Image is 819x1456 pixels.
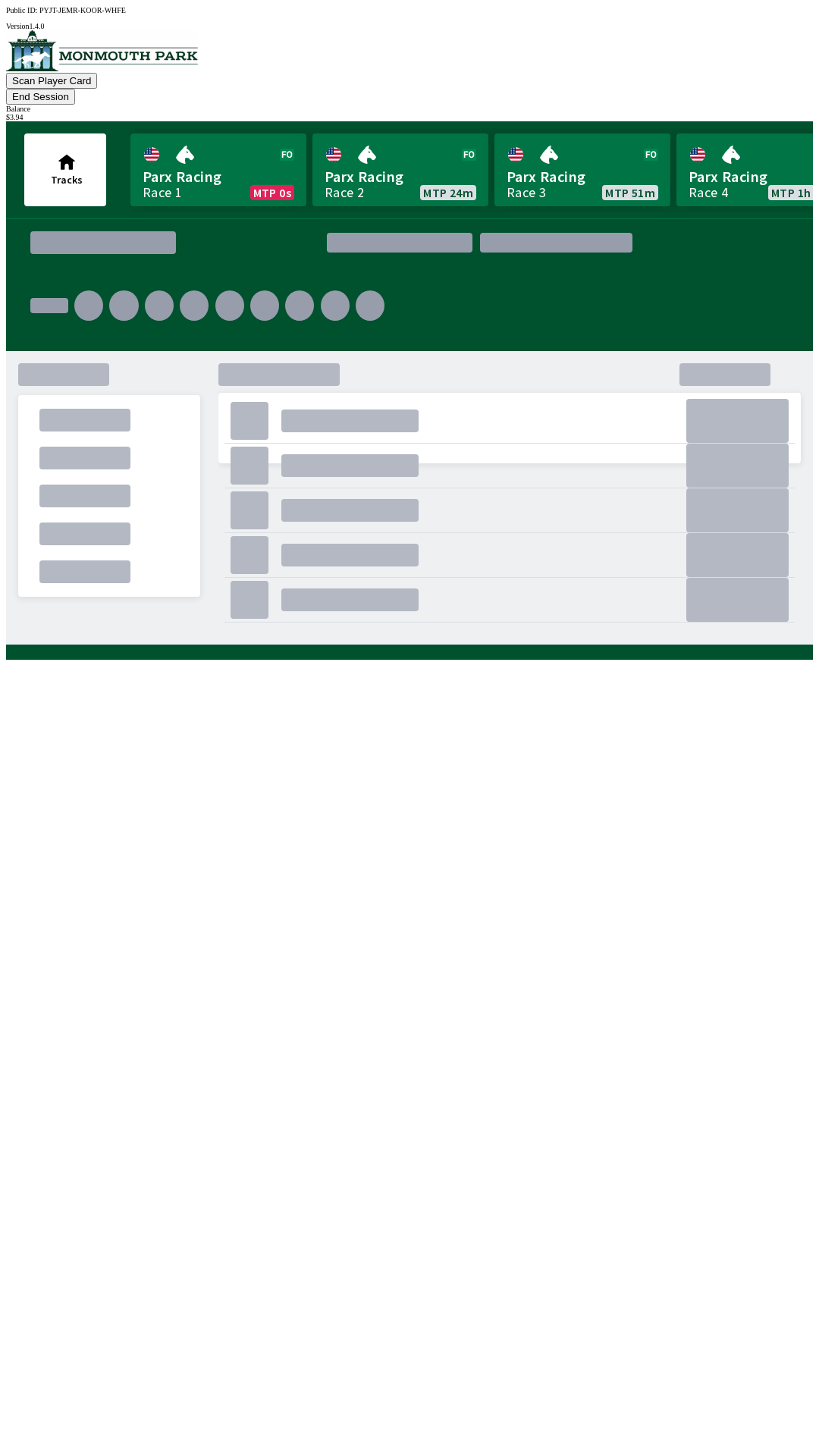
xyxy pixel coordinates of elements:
[39,6,126,14] span: PYJT-JEMR-KOOR-WHFE
[356,290,384,321] div: .
[686,488,789,532] div: .
[285,290,314,321] div: .
[250,290,279,321] div: .
[686,578,789,622] div: .
[6,22,813,30] div: Version 1.4.0
[39,560,130,583] div: .
[325,187,364,199] div: Race 2
[312,133,488,206] a: Parx RacingRace 2MTP 24m
[39,447,130,469] div: .
[391,284,789,360] div: .
[281,409,418,432] div: .
[231,581,268,619] div: .
[109,290,138,321] div: .
[231,447,268,485] div: .
[24,133,106,206] button: Tracks
[605,187,655,199] span: MTP 51m
[281,454,418,477] div: .
[253,187,291,199] span: MTP 0s
[51,173,83,187] span: Tracks
[6,113,813,121] div: $ 3.94
[74,290,103,321] div: .
[281,544,418,566] div: .
[281,499,418,522] div: .
[231,491,268,529] div: .
[6,105,813,113] div: Balance
[281,588,418,611] div: .
[30,298,68,313] div: .
[686,399,789,443] div: .
[507,167,658,187] span: Parx Racing
[494,133,670,206] a: Parx RacingRace 3MTP 51m
[130,133,306,206] a: Parx RacingRace 1MTP 0s
[689,187,728,199] div: Race 4
[686,533,789,577] div: .
[640,237,789,249] div: .
[507,187,546,199] div: Race 3
[143,167,294,187] span: Parx Racing
[325,167,476,187] span: Parx Racing
[423,187,473,199] span: MTP 24m
[6,89,75,105] button: End Session
[6,73,97,89] button: Scan Player Card
[6,6,813,14] div: Public ID:
[686,444,789,488] div: .
[180,290,209,321] div: .
[39,409,130,431] div: .
[321,290,350,321] div: .
[39,522,130,545] div: .
[231,402,268,440] div: .
[143,187,182,199] div: Race 1
[145,290,174,321] div: .
[231,536,268,574] div: .
[39,485,130,507] div: .
[6,30,198,71] img: venue logo
[215,290,244,321] div: .
[218,479,801,645] div: .
[18,363,109,386] div: .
